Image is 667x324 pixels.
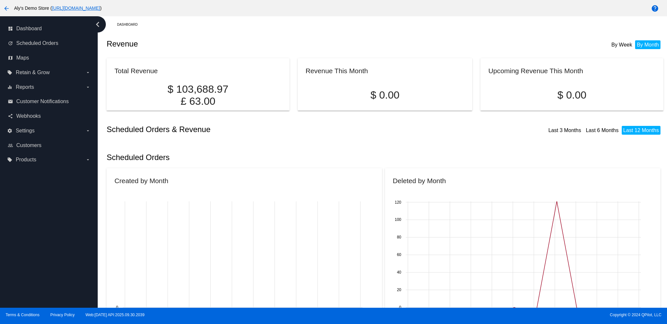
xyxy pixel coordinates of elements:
a: Last 12 Months [623,128,659,133]
i: email [8,99,13,104]
li: By Week [610,40,634,49]
p: $ 0.00 [305,89,464,101]
text: 100 [395,218,401,222]
a: email Customer Notifications [8,96,91,107]
i: update [8,41,13,46]
p: $ 103,688.97 [114,83,281,95]
a: share Webhooks [8,111,91,121]
i: equalizer [7,85,12,90]
i: arrow_drop_down [85,85,91,90]
p: $ 0.00 [488,89,655,101]
h2: Scheduled Orders & Revenue [106,125,385,134]
text: 60 [397,253,402,257]
a: Last 3 Months [548,128,581,133]
h2: Upcoming Revenue This Month [488,67,583,74]
i: local_offer [7,70,12,75]
i: settings [7,128,12,133]
i: arrow_drop_down [85,70,91,75]
span: Maps [16,55,29,61]
a: [URL][DOMAIN_NAME] [52,6,100,11]
i: dashboard [8,26,13,31]
text: 80 [397,235,402,240]
mat-icon: help [651,5,659,12]
h2: Revenue [106,39,385,48]
a: people_outline Customers [8,140,91,151]
text: 0 [116,305,119,310]
h2: Scheduled Orders [106,153,385,162]
li: By Month [635,40,660,49]
a: dashboard Dashboard [8,23,91,34]
span: Dashboard [16,26,42,32]
h2: Created by Month [114,177,168,184]
span: Aly's Demo Store ( ) [14,6,102,11]
mat-icon: arrow_back [3,5,10,12]
i: arrow_drop_down [85,157,91,162]
span: Reports [16,84,34,90]
a: Terms & Conditions [6,313,39,317]
p: £ 63.00 [114,95,281,107]
span: Products [16,157,36,163]
a: Last 6 Months [586,128,619,133]
span: Webhooks [16,113,41,119]
a: update Scheduled Orders [8,38,91,48]
i: arrow_drop_down [85,128,91,133]
text: 20 [397,288,402,292]
a: map Maps [8,53,91,63]
i: chevron_left [92,19,103,30]
i: map [8,55,13,61]
text: 0 [399,305,401,310]
span: Scheduled Orders [16,40,58,46]
h2: Total Revenue [114,67,158,74]
a: Privacy Policy [50,313,75,317]
span: Retain & Grow [16,70,50,75]
span: Customers [16,142,41,148]
i: local_offer [7,157,12,162]
h2: Revenue This Month [305,67,368,74]
text: 40 [397,270,402,275]
a: Dashboard [117,20,143,30]
span: Customer Notifications [16,99,69,104]
a: Web:[DATE] API:2025.09.30.2039 [86,313,145,317]
i: share [8,114,13,119]
span: Copyright © 2024 QPilot, LLC [339,313,661,317]
span: Settings [16,128,35,134]
h2: Deleted by Month [393,177,446,184]
text: 120 [395,200,401,205]
i: people_outline [8,143,13,148]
